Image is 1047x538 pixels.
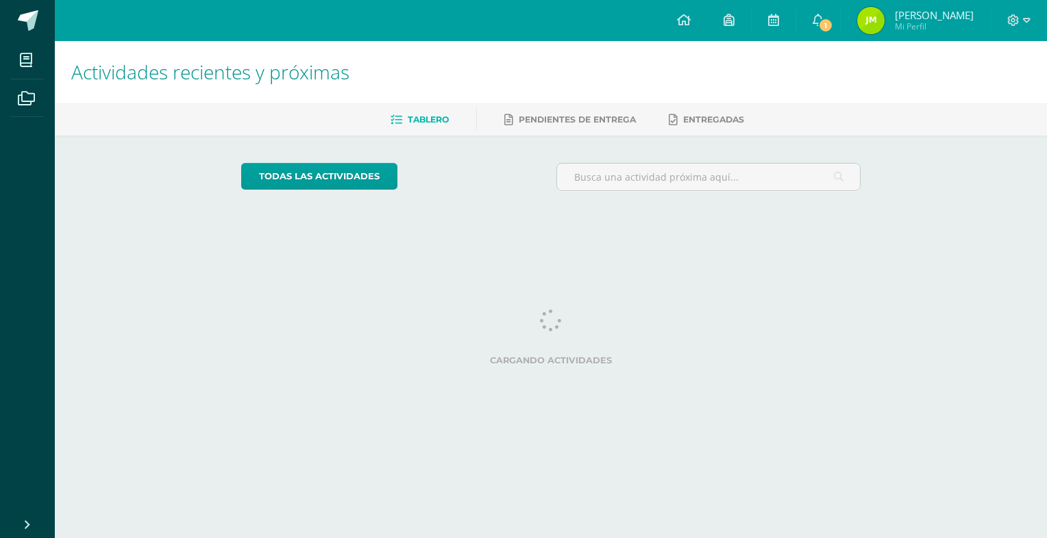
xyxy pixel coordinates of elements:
a: Tablero [391,109,449,131]
span: Pendientes de entrega [519,114,636,125]
span: Tablero [408,114,449,125]
a: todas las Actividades [241,163,397,190]
a: Entregadas [669,109,744,131]
span: Entregadas [683,114,744,125]
span: [PERSON_NAME] [895,8,974,22]
a: Pendientes de entrega [504,109,636,131]
input: Busca una actividad próxima aquí... [557,164,861,190]
span: Mi Perfil [895,21,974,32]
span: 1 [818,18,833,33]
img: b2b9856d5061f97cd2611f9c69a6e144.png [857,7,885,34]
span: Actividades recientes y próximas [71,59,349,85]
label: Cargando actividades [241,355,861,366]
